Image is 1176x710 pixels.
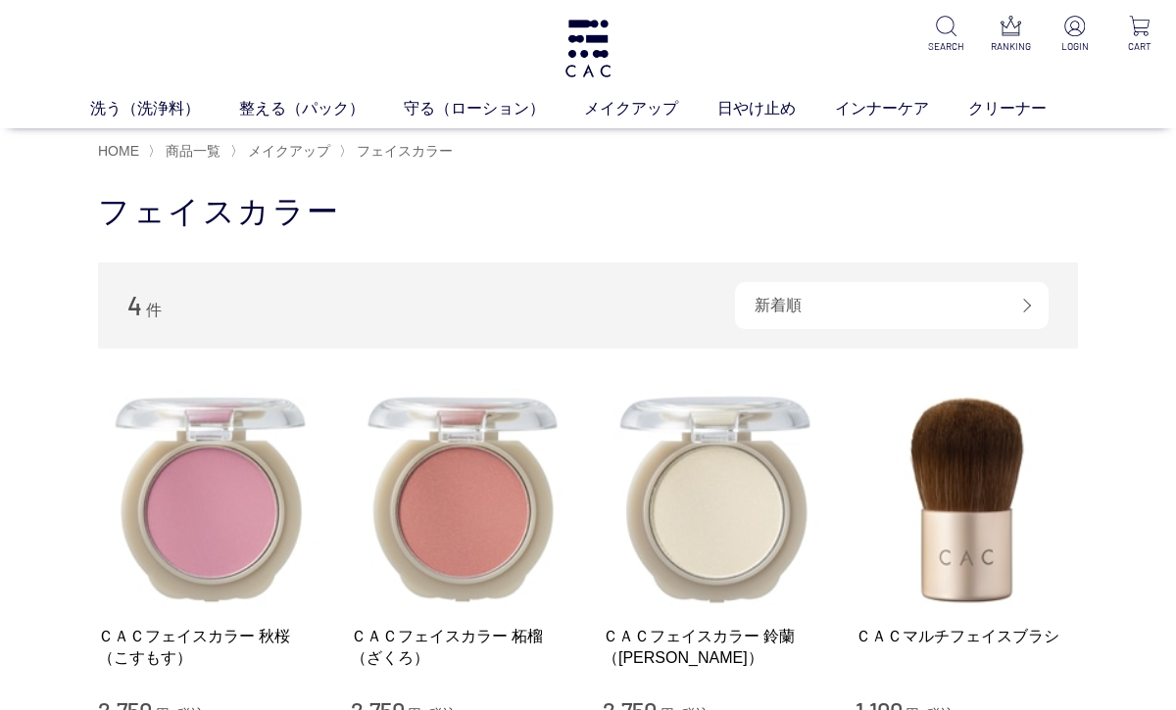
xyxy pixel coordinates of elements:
[127,290,142,320] span: 4
[98,626,321,668] a: ＣＡＣフェイスカラー 秋桜（こすもす）
[856,388,1079,611] img: ＣＡＣマルチフェイスブラシ
[148,142,225,161] li: 〉
[404,97,584,120] a: 守る（ローション）
[239,97,404,120] a: 整える（パック）
[603,388,826,611] img: ＣＡＣフェイスカラー 鈴蘭（すずらん）
[990,39,1031,54] p: RANKING
[584,97,717,120] a: メイクアップ
[90,97,239,120] a: 洗う（洗浄料）
[353,143,453,159] a: フェイスカラー
[856,626,1079,646] a: ＣＡＣマルチフェイスブラシ
[1119,39,1160,54] p: CART
[162,143,220,159] a: 商品一覧
[230,142,335,161] li: 〉
[166,143,220,159] span: 商品一覧
[339,142,458,161] li: 〉
[990,16,1031,54] a: RANKING
[248,143,330,159] span: メイクアップ
[351,626,574,668] a: ＣＡＣフェイスカラー 柘榴（ざくろ）
[717,97,835,120] a: 日やけ止め
[1054,16,1096,54] a: LOGIN
[357,143,453,159] span: フェイスカラー
[98,191,1078,233] h1: フェイスカラー
[563,20,613,77] img: logo
[603,626,826,668] a: ＣＡＣフェイスカラー 鈴蘭（[PERSON_NAME]）
[98,388,321,611] img: ＣＡＣフェイスカラー 秋桜（こすもす）
[244,143,330,159] a: メイクアップ
[1119,16,1160,54] a: CART
[351,388,574,611] img: ＣＡＣフェイスカラー 柘榴（ざくろ）
[98,143,139,159] a: HOME
[735,282,1049,329] div: 新着順
[146,302,162,318] span: 件
[1054,39,1096,54] p: LOGIN
[925,39,966,54] p: SEARCH
[835,97,968,120] a: インナーケア
[925,16,966,54] a: SEARCH
[968,97,1086,120] a: クリーナー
